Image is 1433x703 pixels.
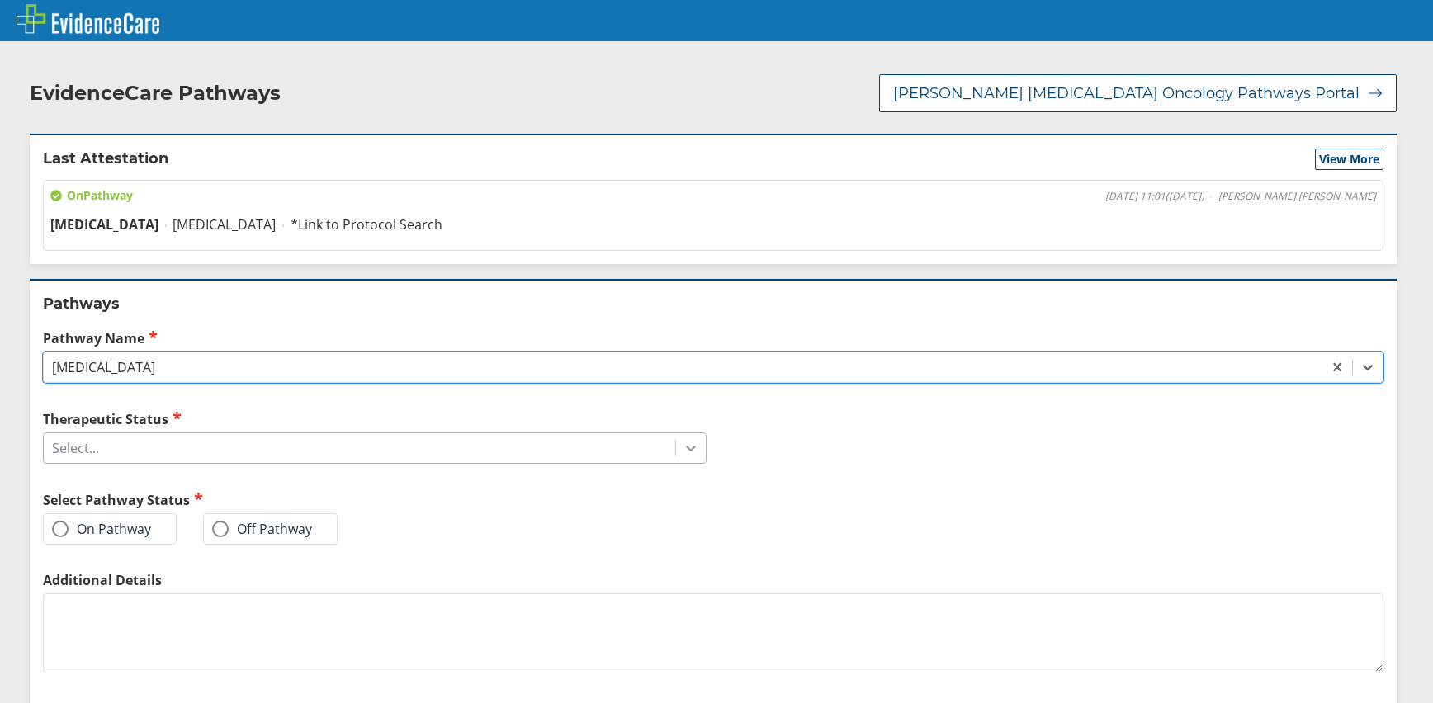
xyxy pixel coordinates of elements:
[43,409,707,428] label: Therapeutic Status
[173,215,276,234] span: [MEDICAL_DATA]
[50,215,158,234] span: [MEDICAL_DATA]
[43,490,707,509] h2: Select Pathway Status
[212,521,312,537] label: Off Pathway
[30,81,281,106] h2: EvidenceCare Pathways
[43,149,168,170] h2: Last Attestation
[1315,149,1383,170] button: View More
[879,74,1397,112] button: [PERSON_NAME] [MEDICAL_DATA] Oncology Pathways Portal
[1218,190,1376,203] span: [PERSON_NAME] [PERSON_NAME]
[52,358,155,376] div: [MEDICAL_DATA]
[893,83,1360,103] span: [PERSON_NAME] [MEDICAL_DATA] Oncology Pathways Portal
[43,294,1383,314] h2: Pathways
[52,521,151,537] label: On Pathway
[1319,151,1379,167] span: View More
[43,328,1383,347] label: Pathway Name
[52,439,99,457] div: Select...
[291,215,442,234] span: *Link to Protocol Search
[17,4,159,34] img: EvidenceCare
[50,187,133,204] span: On Pathway
[43,571,1383,589] label: Additional Details
[1105,190,1204,203] span: [DATE] 11:01 ( [DATE] )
